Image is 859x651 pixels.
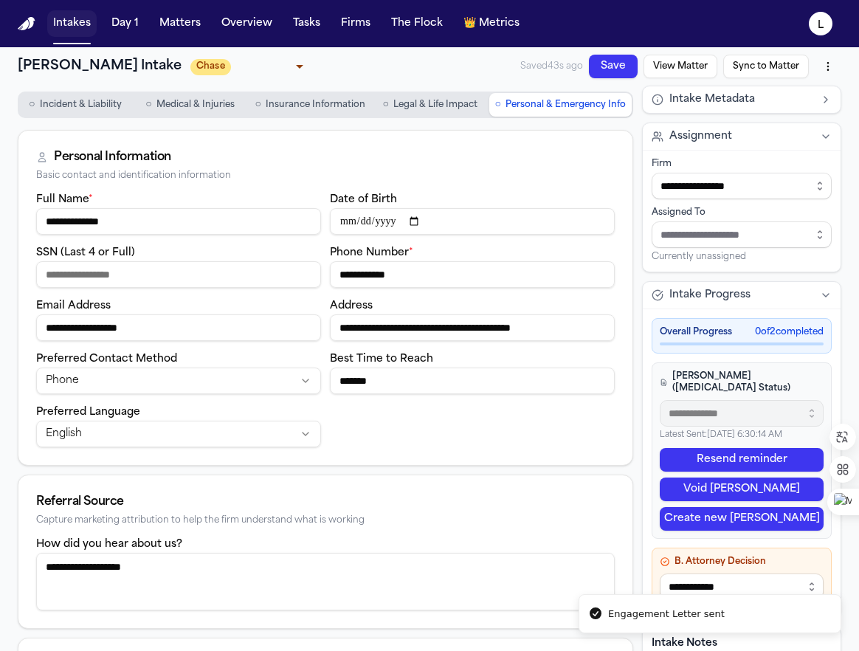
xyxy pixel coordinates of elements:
[489,93,632,117] button: Go to Personal & Emergency Info
[669,129,732,144] span: Assignment
[54,148,171,166] div: Personal Information
[36,247,135,258] label: SSN (Last 4 or Full)
[215,10,278,37] button: Overview
[36,515,615,526] div: Capture marketing attribution to help the firm understand what is working
[134,93,246,117] button: Go to Medical & Injuries
[669,92,755,107] span: Intake Metadata
[36,407,140,418] label: Preferred Language
[643,123,841,150] button: Assignment
[385,10,449,37] button: The Flock
[36,493,615,511] div: Referral Source
[40,99,122,111] span: Incident & Liability
[393,99,477,111] span: Legal & Life Impact
[374,93,486,117] button: Go to Legal & Life Impact
[47,10,97,37] button: Intakes
[330,368,615,394] input: Best time to reach
[660,478,824,501] button: Void [PERSON_NAME]
[495,97,501,112] span: ○
[145,97,151,112] span: ○
[660,448,824,472] button: Resend reminder
[36,300,111,311] label: Email Address
[652,207,832,218] div: Assigned To
[330,247,413,258] label: Phone Number
[755,326,824,338] span: 0 of 2 completed
[330,314,615,341] input: Address
[660,507,824,531] button: Create new [PERSON_NAME]
[458,10,525,37] button: crownMetrics
[652,636,832,651] label: Intake Notes
[19,93,131,117] button: Go to Incident & Liability
[723,55,809,78] button: Sync to Matter
[330,208,615,235] input: Date of birth
[643,282,841,309] button: Intake Progress
[287,10,326,37] button: Tasks
[18,56,182,77] h1: [PERSON_NAME] Intake
[153,10,207,37] button: Matters
[652,158,832,170] div: Firm
[156,99,235,111] span: Medical & Injuries
[652,221,832,248] input: Assign to staff member
[18,17,35,31] img: Finch Logo
[520,61,583,72] span: Saved 43s ago
[335,10,376,37] button: Firms
[644,55,717,78] button: View Matter
[660,326,732,338] span: Overall Progress
[589,55,638,78] button: Save
[190,56,308,77] div: Update intake status
[36,261,321,288] input: SSN
[506,99,626,111] span: Personal & Emergency Info
[652,251,746,263] span: Currently unassigned
[652,173,832,199] input: Select firm
[382,97,388,112] span: ○
[330,194,397,205] label: Date of Birth
[266,99,365,111] span: Insurance Information
[608,607,725,621] div: Engagement Letter sent
[36,194,93,205] label: Full Name
[330,261,615,288] input: Phone number
[106,10,145,37] button: Day 1
[29,97,35,112] span: ○
[255,97,261,112] span: ○
[190,59,231,75] span: Chase
[36,208,321,235] input: Full name
[815,53,841,80] button: More actions
[660,556,824,568] h4: B. Attorney Decision
[669,288,751,303] span: Intake Progress
[249,93,370,117] button: Go to Insurance Information
[36,314,321,341] input: Email address
[330,354,433,365] label: Best Time to Reach
[36,354,177,365] label: Preferred Contact Method
[660,371,824,394] h4: [PERSON_NAME] ([MEDICAL_DATA] Status)
[660,430,824,442] p: Latest Sent: [DATE] 6:30:14 AM
[36,170,615,182] div: Basic contact and identification information
[18,17,35,31] a: Home
[330,300,373,311] label: Address
[36,539,182,550] label: How did you hear about us?
[643,86,841,113] button: Intake Metadata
